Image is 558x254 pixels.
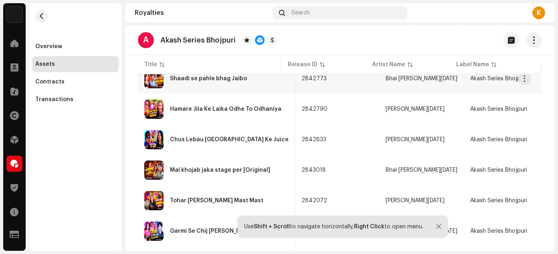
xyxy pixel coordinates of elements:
[170,106,281,112] div: Hamare Jila Ke Laika Odhe To Odhaniya
[144,221,164,241] img: c7425bd5-3911-4e96-9419-d2db45de9263
[386,198,445,203] div: [PERSON_NAME][DATE]
[144,191,164,210] img: 4d68079b-cdf2-431e-96b6-76b0c3fdb142
[301,198,327,203] span: 2842072
[144,161,164,180] img: b9d83c19-6009-4ed2-98bd-b6f7113391d4
[170,167,270,173] div: Mal khojab jaka stage per [Original]
[291,10,310,16] span: Search
[301,167,326,173] span: 2843018
[532,6,545,19] div: K
[288,61,317,69] div: Release ID
[35,96,73,103] div: Transactions
[470,106,527,112] span: Akash Series Bhojpuri
[35,79,65,85] div: Contracts
[386,76,457,81] div: Bhai [PERSON_NAME][DATE]
[144,130,164,149] img: 0ab0e420-7818-4ae0-98e9-ad58b94d5d5e
[138,32,154,48] div: A
[32,56,119,72] re-m-nav-item: Assets
[470,76,527,81] span: Akash Series Bhojpuri
[301,137,326,142] span: 2842833
[301,106,328,112] span: 2842790
[32,91,119,108] re-m-nav-item: Transactions
[470,228,527,234] span: Akash Series Bhojpuri
[254,224,290,230] strong: Shift + Scroll
[386,198,457,203] span: Vikash Raja
[135,10,269,16] div: Royalties
[170,228,254,234] div: Garmi Se Chij Tera Jar Jayega
[160,36,236,45] p: Akash Series Bhojpuri
[6,6,22,22] img: 10d72f0b-d06a-424f-aeaa-9c9f537e57b6
[244,224,423,230] div: Use to navigate horizontally, to open menu.
[144,69,164,88] img: 1bf22a02-5676-45c2-a3c8-ca792b630dc7
[470,167,527,173] span: Akash Series Bhojpuri
[170,198,263,203] div: Tohar Patli Kamariya Mast Mast
[386,137,457,142] span: Vikash Raja
[32,39,119,55] re-m-nav-item: Overview
[470,137,527,142] span: Akash Series Bhojpuri
[386,106,457,112] span: Vikash Raja
[386,167,457,173] span: Bhai Pushpak Raja
[386,76,457,81] span: Bhai Pushpak Raja
[35,61,55,67] div: Assets
[32,74,119,90] re-m-nav-item: Contracts
[170,76,247,81] div: Shaadi se pahle bhag Jaibo
[386,106,445,112] div: [PERSON_NAME][DATE]
[372,61,405,69] div: Artist Name
[170,137,289,142] div: Chus Lebau Nepal Ke Juice
[386,137,445,142] div: [PERSON_NAME][DATE]
[144,100,164,119] img: 10986c99-5913-4f71-ad77-fafe5c50ade0
[456,61,489,69] div: Label Name
[35,43,62,50] div: Overview
[386,167,457,173] div: Bhai [PERSON_NAME][DATE]
[301,76,327,81] span: 2842773
[354,224,384,230] strong: Right Click
[144,61,157,69] div: Title
[470,198,527,203] span: Akash Series Bhojpuri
